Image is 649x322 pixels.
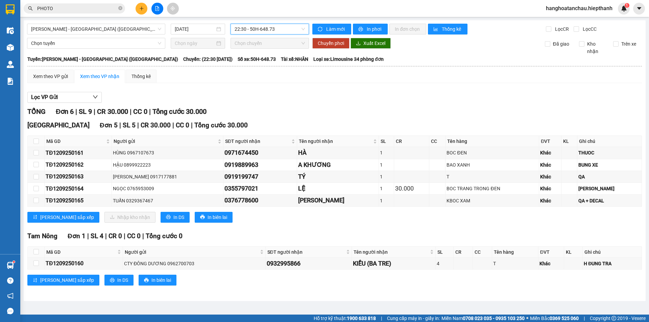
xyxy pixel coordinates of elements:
th: SL [379,136,394,147]
td: TĐ1209250163 [45,171,112,183]
div: [PERSON_NAME] 0917177881 [113,173,222,180]
th: Ghi chú [577,136,642,147]
span: | [137,121,139,129]
button: caret-down [633,3,645,15]
span: [PERSON_NAME] sắp xếp [40,214,94,221]
span: Hỗ trợ kỹ thuật: [314,315,376,322]
span: down [93,94,98,100]
span: Tên người nhận [354,248,429,256]
span: | [130,107,131,116]
div: 0919889963 [224,160,296,170]
button: printerIn DS [104,275,134,286]
div: 1 [380,149,393,156]
button: sort-ascending[PERSON_NAME] sắp xếp [27,212,99,223]
span: ⚪️ [526,317,528,320]
span: | [119,121,121,129]
span: close-circle [118,6,122,10]
div: BOC ĐEN [447,149,538,156]
span: plus [139,6,144,11]
span: printer [200,215,205,220]
span: copyright [611,316,616,321]
span: notification [7,293,14,299]
td: A KHƯƠNG [297,159,379,171]
div: LỆ [298,184,377,193]
button: In đơn chọn [389,24,426,34]
span: TỔNG [27,107,46,116]
span: hanghoatanchau.hiepthanh [540,4,618,13]
span: 1 [626,3,628,8]
span: | [172,121,174,129]
div: HẬU 0899922223 [113,161,222,169]
span: Chuyến: (22:30 [DATE]) [183,55,233,63]
span: Tam Nông [27,232,57,240]
span: Chọn tuyến [31,38,161,48]
td: 0376778600 [223,195,297,206]
button: sort-ascending[PERSON_NAME] sắp xếp [27,275,99,286]
div: TĐ1209250164 [46,184,111,193]
span: | [94,107,95,116]
span: Miền Nam [441,315,525,322]
td: KIỀU (BA TRE) [352,258,436,270]
span: Thống kê [442,25,462,33]
img: logo-vxr [6,4,15,15]
div: 1 [380,173,393,180]
th: Ghi chú [583,247,642,258]
span: aim [170,6,175,11]
div: BAO XANH [447,161,538,169]
div: 1 [380,161,393,169]
td: TĐ1209250164 [45,183,112,195]
span: | [105,232,107,240]
button: syncLàm mới [312,24,351,34]
th: CC [429,136,446,147]
td: 0355797021 [223,183,297,195]
span: Mã GD [46,248,116,256]
span: Kho nhận [584,40,608,55]
span: printer [144,278,149,283]
span: message [7,308,14,314]
div: 4 [437,260,452,267]
span: SL 9 [79,107,92,116]
span: Làm mới [326,25,346,33]
td: TĐ1209250165 [45,195,112,206]
span: In DS [117,276,128,284]
sup: 1 [625,3,629,8]
span: Đã giao [550,40,572,48]
div: Xem theo VP gửi [33,73,68,80]
img: warehouse-icon [7,61,14,68]
div: TĐ1209250160 [46,259,122,268]
button: Lọc VP Gửi [27,92,102,103]
span: question-circle [7,277,14,284]
th: CR [454,247,473,258]
span: In biên lai [151,276,171,284]
div: Khác [540,173,560,180]
th: Tên hàng [492,247,538,258]
span: Tên người nhận [299,138,371,145]
span: printer [110,278,115,283]
span: Miền Bắc [530,315,579,322]
div: TĐ1209250161 [46,149,111,157]
span: Tổng cước 0 [146,232,183,240]
td: NGỌC THẢO [297,195,379,206]
span: | [584,315,585,322]
span: download [356,41,361,46]
span: | [75,107,77,116]
span: [PERSON_NAME] sắp xếp [40,276,94,284]
span: Trên xe [619,40,639,48]
div: A KHƯƠNG [298,160,377,170]
strong: 1900 633 818 [347,316,376,321]
div: Khác [540,185,560,192]
td: TĐ1209250160 [45,258,123,270]
input: 12/09/2025 [175,25,215,33]
span: Người gửi [125,248,258,256]
input: Tìm tên, số ĐT hoặc mã đơn [37,5,117,12]
strong: 0369 525 060 [550,316,579,321]
button: aim [167,3,179,15]
span: Loại xe: Limousine 34 phòng đơn [313,55,384,63]
div: TĐ1209250165 [46,196,111,205]
span: SL 4 [91,232,103,240]
div: 0971674450 [224,148,296,157]
span: printer [166,215,171,220]
button: printerIn DS [161,212,190,223]
img: warehouse-icon [7,27,14,34]
div: TĐ1209250163 [46,172,111,181]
